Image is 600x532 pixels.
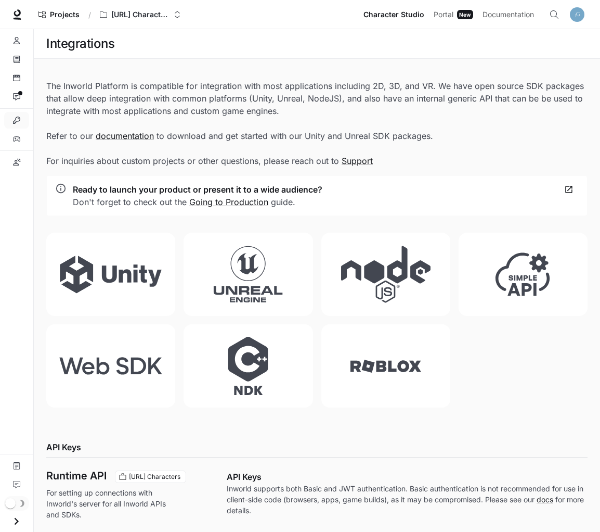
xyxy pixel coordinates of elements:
[359,4,428,25] a: Character Studio
[46,471,107,481] h3: Runtime API
[537,495,553,504] a: docs
[4,154,29,171] a: Custom pronunciations
[4,476,29,493] a: Feedback
[4,112,29,129] a: Integrations
[96,131,154,141] a: documentation
[544,4,565,25] button: Open Command Menu
[567,4,588,25] button: User avatar
[46,441,588,453] h2: API Keys
[227,471,588,483] p: API Keys
[84,9,95,20] div: /
[457,10,473,19] div: New
[115,471,186,483] div: These keys will apply to your current workspace only
[50,10,80,19] span: Projects
[73,183,322,196] p: Ready to launch your product or present it to a wide audience?
[429,4,477,25] a: PortalNew
[46,33,114,54] h1: Integrations
[342,156,373,166] a: Support
[4,32,29,49] a: Characters
[478,4,542,25] a: Documentation
[46,80,588,167] p: The Inworld Platform is compatible for integration with most applications including 2D, 3D, and V...
[5,511,28,532] button: Open drawer
[227,483,588,516] p: Inworld supports both Basic and JWT authentication. Basic authentication is not recommended for u...
[4,51,29,68] a: Knowledge
[363,8,424,21] span: Character Studio
[482,8,534,21] span: Documentation
[34,4,84,25] a: Go to projects
[125,472,185,482] span: [URL] Characters
[189,197,268,207] a: Going to Production
[434,8,453,21] span: Portal
[5,497,16,509] span: Dark mode toggle
[570,7,584,22] img: User avatar
[73,196,322,208] p: Don't forget to check out the guide.
[46,487,175,520] p: For setting up connections with Inworld's server for all Inworld APIs and SDKs.
[4,88,29,105] a: Interactions
[95,4,186,25] button: Open workspace menu
[4,458,29,474] a: Documentation
[4,70,29,86] a: Scenes
[4,131,29,147] a: Variables
[111,10,169,19] p: [URL] Characters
